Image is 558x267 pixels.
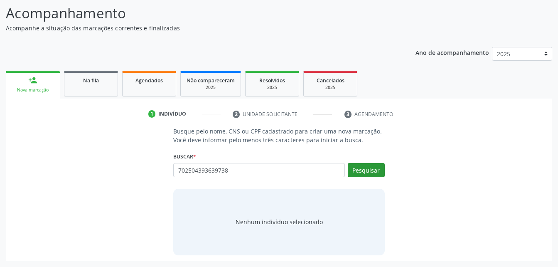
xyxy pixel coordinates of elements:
span: Cancelados [317,77,344,84]
div: 2025 [187,84,235,91]
div: 2025 [251,84,293,91]
label: Buscar [173,150,196,163]
span: Na fila [83,77,99,84]
div: 1 [148,110,156,118]
span: Agendados [135,77,163,84]
p: Acompanhe a situação das marcações correntes e finalizadas [6,24,388,32]
span: Resolvidos [259,77,285,84]
div: Nova marcação [12,87,54,93]
p: Busque pelo nome, CNS ou CPF cadastrado para criar uma nova marcação. Você deve informar pelo men... [173,127,384,144]
div: 2025 [310,84,351,91]
button: Pesquisar [348,163,385,177]
p: Ano de acompanhamento [415,47,489,57]
div: Nenhum indivíduo selecionado [236,218,323,226]
div: Indivíduo [158,110,186,118]
span: Não compareceram [187,77,235,84]
input: Busque por nome, CNS ou CPF [173,163,344,177]
p: Acompanhamento [6,3,388,24]
div: person_add [28,76,37,85]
